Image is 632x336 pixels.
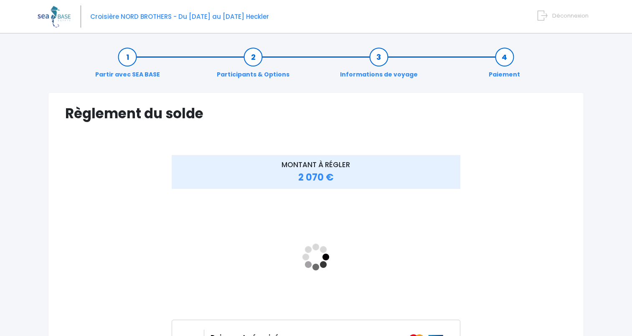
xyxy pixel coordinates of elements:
a: Informations de voyage [336,53,422,79]
span: Déconnexion [552,12,589,20]
a: Partir avec SEA BASE [91,53,164,79]
h1: Règlement du solde [65,105,567,122]
a: Participants & Options [213,53,294,79]
span: Croisière NORD BROTHERS - Du [DATE] au [DATE] Heckler [90,12,269,21]
a: Paiement [485,53,524,79]
iframe: <!-- //required --> [172,194,460,320]
span: 2 070 € [298,171,334,184]
span: MONTANT À RÉGLER [282,160,350,170]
